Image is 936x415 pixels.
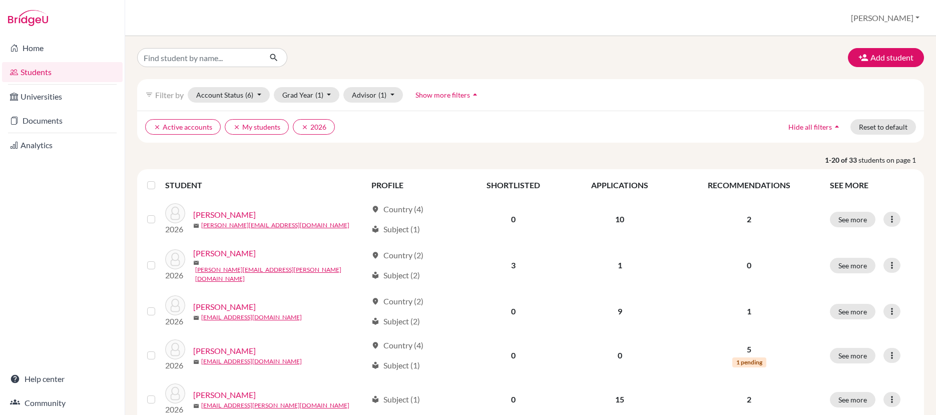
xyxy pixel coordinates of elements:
div: Country (4) [371,339,423,351]
th: APPLICATIONS [565,173,674,197]
p: 2026 [165,269,185,281]
span: location_on [371,297,379,305]
a: [PERSON_NAME] [193,247,256,259]
a: [PERSON_NAME][EMAIL_ADDRESS][PERSON_NAME][DOMAIN_NAME] [195,265,367,283]
i: clear [154,124,161,131]
button: clearActive accounts [145,119,221,135]
div: Subject (2) [371,269,420,281]
img: Alexander, Kaily [165,295,185,315]
button: clearMy students [225,119,289,135]
th: STUDENT [165,173,365,197]
button: clear2026 [293,119,335,135]
span: students on page 1 [858,155,924,165]
span: location_on [371,341,379,349]
button: Advisor(1) [343,87,403,103]
td: 0 [461,289,565,333]
span: local_library [371,395,379,403]
td: 3 [461,241,565,289]
td: 10 [565,197,674,241]
span: mail [193,403,199,409]
div: Subject (1) [371,393,420,405]
p: 2026 [165,223,185,235]
span: 1 pending [732,357,766,367]
button: Grad Year(1) [274,87,340,103]
button: See more [830,304,875,319]
div: Subject (2) [371,315,420,327]
span: Hide all filters [788,123,832,131]
span: (6) [245,91,253,99]
span: local_library [371,317,379,325]
button: Hide all filtersarrow_drop_up [780,119,850,135]
p: 2 [680,213,818,225]
button: See more [830,258,875,273]
a: Students [2,62,123,82]
a: Documents [2,111,123,131]
span: local_library [371,361,379,369]
span: mail [193,223,199,229]
img: Ali, Gianna [165,339,185,359]
p: 0 [680,259,818,271]
i: filter_list [145,91,153,99]
p: 1 [680,305,818,317]
td: 0 [461,197,565,241]
button: Account Status(6) [188,87,270,103]
img: Aguillera-Nunes, Raul [165,249,185,269]
a: [PERSON_NAME] [193,345,256,357]
span: mail [193,315,199,321]
button: Reset to default [850,119,916,135]
span: location_on [371,205,379,213]
a: Universities [2,87,123,107]
th: RECOMMENDATIONS [674,173,824,197]
a: Community [2,393,123,413]
p: 2026 [165,359,185,371]
a: Help center [2,369,123,389]
th: SHORTLISTED [461,173,565,197]
span: (1) [315,91,323,99]
th: PROFILE [365,173,461,197]
img: Abraham, Sophie [165,203,185,223]
a: [EMAIL_ADDRESS][DOMAIN_NAME] [201,357,302,366]
button: See more [830,392,875,407]
span: location_on [371,251,379,259]
div: Subject (1) [371,359,420,371]
input: Find student by name... [137,48,261,67]
span: local_library [371,225,379,233]
button: See more [830,348,875,363]
div: Country (2) [371,295,423,307]
span: (1) [378,91,386,99]
span: Show more filters [415,91,470,99]
th: SEE MORE [824,173,920,197]
a: [PERSON_NAME][EMAIL_ADDRESS][DOMAIN_NAME] [201,221,349,230]
a: Analytics [2,135,123,155]
span: local_library [371,271,379,279]
span: mail [193,359,199,365]
button: See more [830,212,875,227]
span: mail [193,260,199,266]
button: Show more filtersarrow_drop_up [407,87,489,103]
td: 0 [565,333,674,377]
strong: 1-20 of 33 [825,155,858,165]
a: Home [2,38,123,58]
i: clear [301,124,308,131]
td: 9 [565,289,674,333]
button: Add student [848,48,924,67]
img: Boodoo, Salma [165,383,185,403]
td: 1 [565,241,674,289]
p: 5 [680,343,818,355]
i: arrow_drop_up [470,90,480,100]
a: [EMAIL_ADDRESS][DOMAIN_NAME] [201,313,302,322]
i: arrow_drop_up [832,122,842,132]
a: [PERSON_NAME] [193,209,256,221]
a: [PERSON_NAME] [193,301,256,313]
a: [PERSON_NAME] [193,389,256,401]
img: Bridge-U [8,10,48,26]
button: [PERSON_NAME] [846,9,924,28]
div: Country (4) [371,203,423,215]
div: Country (2) [371,249,423,261]
a: [EMAIL_ADDRESS][PERSON_NAME][DOMAIN_NAME] [201,401,349,410]
p: 2 [680,393,818,405]
div: Subject (1) [371,223,420,235]
td: 0 [461,333,565,377]
span: Filter by [155,90,184,100]
p: 2026 [165,315,185,327]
